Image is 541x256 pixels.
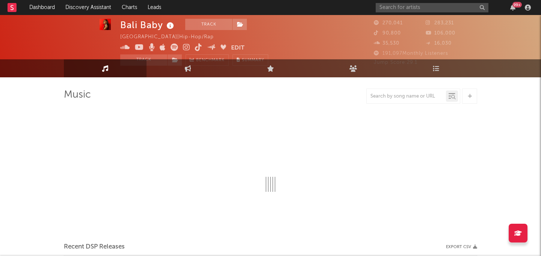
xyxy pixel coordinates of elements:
button: Track [120,54,167,66]
input: Search for artists [376,3,488,12]
div: 99 + [512,2,522,8]
span: 35,530 [374,41,399,46]
button: Track [185,19,232,30]
div: [GEOGRAPHIC_DATA] | Hip-Hop/Rap [120,33,222,42]
a: Benchmark [186,54,229,66]
span: 270,041 [374,21,403,26]
button: Summary [233,54,268,66]
span: 106,000 [426,31,455,36]
div: Bali Baby [120,19,176,31]
span: 191,097 Monthly Listeners [374,51,448,56]
span: 16,030 [426,41,452,46]
button: Export CSV [446,245,477,249]
input: Search by song name or URL [367,93,446,99]
span: Benchmark [196,56,225,65]
span: 283,231 [426,21,454,26]
button: Edit [231,44,245,53]
button: 99+ [510,5,515,11]
span: Summary [242,58,264,62]
span: Recent DSP Releases [64,242,125,251]
span: 90,800 [374,31,401,36]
